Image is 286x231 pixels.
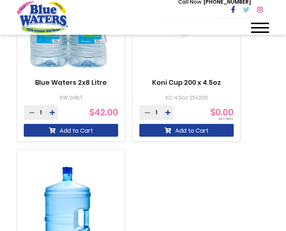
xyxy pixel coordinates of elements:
[24,94,118,102] p: BW 2x8LT
[24,124,118,137] button: Add to Cart
[139,124,234,137] button: Add to Cart
[210,106,234,118] span: $0.00
[89,106,118,118] span: $42.00
[17,1,68,33] a: store logo
[139,94,234,102] p: KC 4.5oz 25x200
[35,79,107,87] a: Blue Waters 2x8 Litre
[152,79,221,87] a: Koni Cup 200 x 4.5oz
